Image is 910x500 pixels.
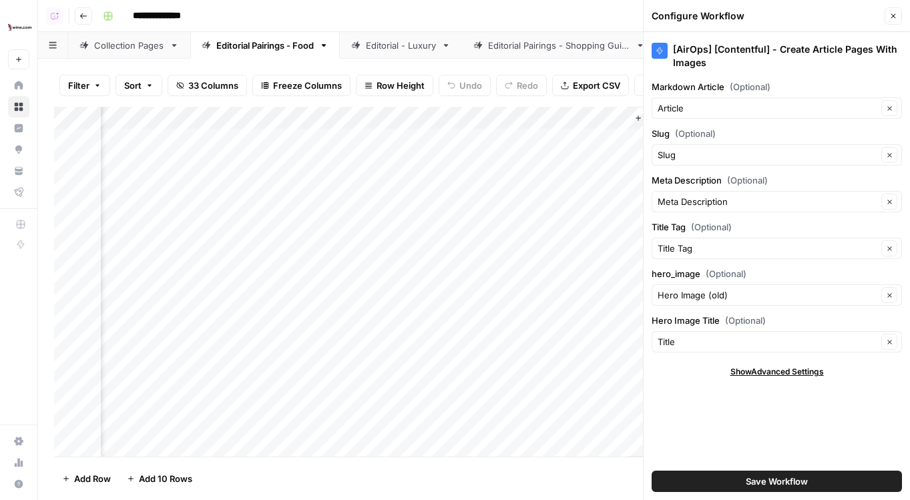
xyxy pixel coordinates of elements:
[629,109,698,127] button: Add Column
[188,79,238,92] span: 33 Columns
[366,39,436,52] div: Editorial - Luxury
[652,267,902,280] label: hero_image
[517,79,538,92] span: Redo
[573,79,620,92] span: Export CSV
[8,11,29,44] button: Workspace: Wine
[190,32,340,59] a: Editorial Pairings - Food
[8,117,29,139] a: Insights
[8,182,29,203] a: Flightpath
[658,242,877,255] input: Title Tag
[8,96,29,117] a: Browse
[725,314,766,327] span: (Optional)
[8,431,29,452] a: Settings
[746,475,808,488] span: Save Workflow
[652,43,902,69] div: [AirOps] [Contentful] - Create Article Pages With Images
[340,32,462,59] a: Editorial - Luxury
[8,139,29,160] a: Opportunities
[658,335,877,348] input: Title
[691,220,732,234] span: (Optional)
[68,32,190,59] a: Collection Pages
[273,79,342,92] span: Freeze Columns
[652,314,902,327] label: Hero Image Title
[652,127,902,140] label: Slug
[8,160,29,182] a: Your Data
[216,39,314,52] div: Editorial Pairings - Food
[8,15,32,39] img: Wine Logo
[252,75,351,96] button: Freeze Columns
[139,472,192,485] span: Add 10 Rows
[124,79,142,92] span: Sort
[652,174,902,187] label: Meta Description
[658,288,877,302] input: Hero Image (old)
[658,101,877,115] input: Article
[8,75,29,96] a: Home
[119,468,200,489] button: Add 10 Rows
[652,80,902,93] label: Markdown Article
[730,366,824,378] span: Show Advanced Settings
[8,452,29,473] a: Usage
[116,75,162,96] button: Sort
[658,148,877,162] input: Slug
[496,75,547,96] button: Redo
[68,79,89,92] span: Filter
[488,39,630,52] div: Editorial Pairings - Shopping Guide
[675,127,716,140] span: (Optional)
[727,174,768,187] span: (Optional)
[634,75,712,96] button: Import CSV
[439,75,491,96] button: Undo
[658,195,877,208] input: Meta Description
[8,473,29,495] button: Help + Support
[74,472,111,485] span: Add Row
[730,80,770,93] span: (Optional)
[59,75,110,96] button: Filter
[94,39,164,52] div: Collection Pages
[652,471,902,492] button: Save Workflow
[462,32,656,59] a: Editorial Pairings - Shopping Guide
[168,75,247,96] button: 33 Columns
[377,79,425,92] span: Row Height
[552,75,629,96] button: Export CSV
[356,75,433,96] button: Row Height
[652,220,902,234] label: Title Tag
[54,468,119,489] button: Add Row
[706,267,746,280] span: (Optional)
[459,79,482,92] span: Undo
